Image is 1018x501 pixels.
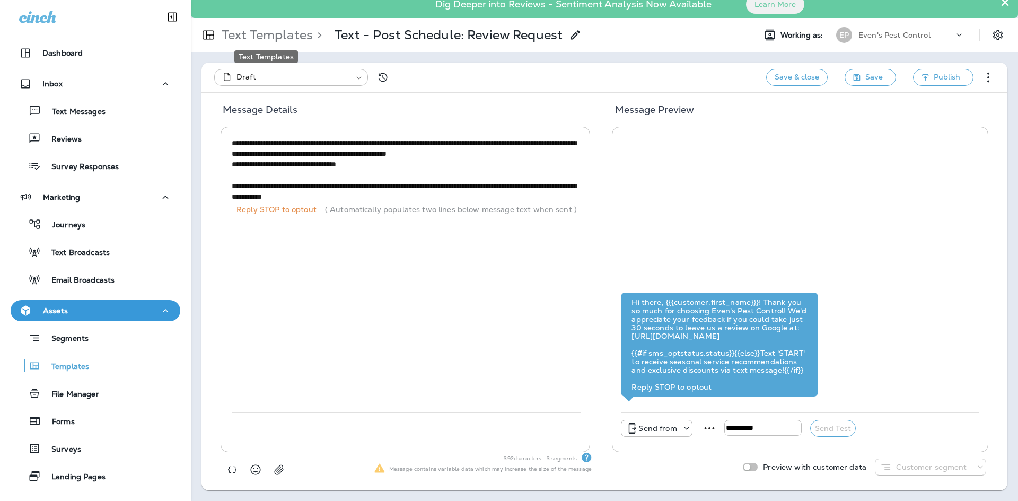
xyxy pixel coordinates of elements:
button: Forms [11,410,180,432]
span: Working as: [780,31,826,40]
p: Forms [41,417,75,427]
button: Settings [988,25,1007,45]
button: Segments [11,327,180,349]
p: Dig Deeper into Reviews - Sentiment Analysis Now Available [405,3,742,6]
p: Preview with customer data [758,463,866,471]
button: Text Broadcasts [11,241,180,263]
p: Reply STOP to optout [232,205,325,214]
p: Templates [41,362,89,372]
button: Collapse Sidebar [157,6,187,28]
p: Email Broadcasts [41,276,115,286]
p: 392 characters = 3 segments [504,454,581,463]
p: Even's Pest Control [858,31,931,39]
p: ( Automatically populates two lines below message text when sent ) [325,205,577,214]
div: Text Segments Text messages are billed per segment. A single segment is typically 160 characters,... [581,452,592,463]
p: Text Messages [41,107,106,117]
button: Inbox [11,73,180,94]
p: Message contains variable data which may increase the size of the message [385,465,592,473]
p: > [313,27,322,43]
p: Assets [43,306,68,315]
button: File Manager [11,382,180,405]
button: Survey Responses [11,155,180,177]
h5: Message Preview [602,101,999,127]
p: Journeys [41,221,85,231]
span: Save [865,71,883,84]
p: Dashboard [42,49,83,57]
button: Templates [11,355,180,377]
button: Reviews [11,127,180,150]
div: Hi there, {{{customer.first_name}}}! Thank you so much for choosing Even's Pest Control! We'd app... [631,298,808,391]
div: Text Templates [234,50,298,63]
p: Survey Responses [41,162,119,172]
button: Journeys [11,213,180,235]
p: Surveys [41,445,81,455]
button: Dashboard [11,42,180,64]
p: File Manager [41,390,99,400]
p: Reviews [41,135,82,145]
p: Landing Pages [41,472,106,482]
button: Assets [11,300,180,321]
p: Send from [638,424,677,433]
h5: Message Details [210,101,602,127]
button: Save & close [766,69,828,86]
p: Text - Post Schedule: Review Request [335,27,563,43]
button: Marketing [11,187,180,208]
span: Draft [236,72,256,82]
p: Text Templates [217,27,313,43]
button: Save [845,69,896,86]
div: EP [836,27,852,43]
p: Segments [41,334,89,345]
button: Publish [913,69,973,86]
button: Surveys [11,437,180,460]
button: Text Messages [11,100,180,122]
span: Publish [934,71,960,84]
button: View Changelog [372,67,393,88]
p: Inbox [42,80,63,88]
button: Email Broadcasts [11,268,180,291]
p: Text Broadcasts [41,248,110,258]
button: Landing Pages [11,465,180,487]
p: Marketing [43,193,80,201]
p: Customer segment [896,463,967,471]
